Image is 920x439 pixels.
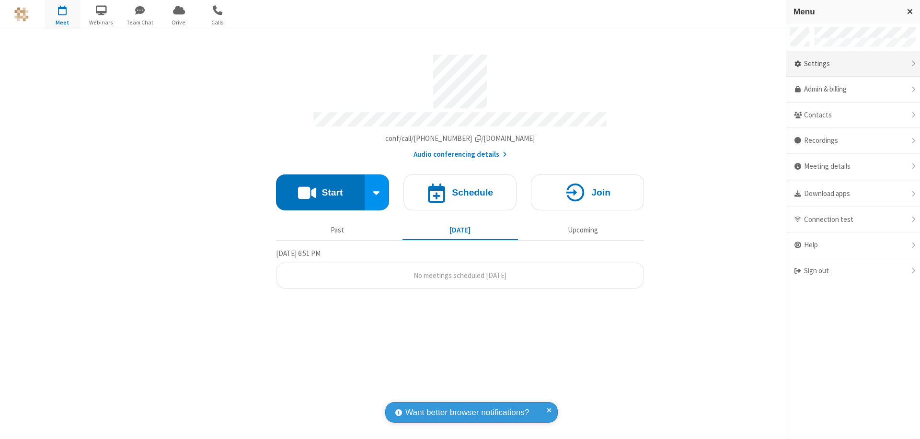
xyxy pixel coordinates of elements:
h4: Schedule [452,188,493,197]
iframe: Chat [896,414,913,432]
div: Download apps [786,181,920,207]
span: Copy my meeting room link [385,134,535,143]
h4: Join [591,188,610,197]
button: Upcoming [525,221,641,239]
div: Connection test [786,207,920,233]
div: Help [786,232,920,258]
span: Drive [161,18,197,27]
span: Team Chat [122,18,158,27]
span: [DATE] 6:51 PM [276,249,321,258]
img: QA Selenium DO NOT DELETE OR CHANGE [14,7,29,22]
div: Contacts [786,103,920,128]
button: Start [276,174,365,210]
section: Account details [276,47,644,160]
button: Audio conferencing details [414,149,507,160]
div: Settings [786,51,920,77]
button: Copy my meeting room linkCopy my meeting room link [385,133,535,144]
a: Admin & billing [786,77,920,103]
span: Want better browser notifications? [405,406,529,419]
button: Schedule [403,174,517,210]
div: Sign out [786,258,920,284]
span: Calls [200,18,236,27]
button: Join [531,174,644,210]
h3: Menu [793,7,898,16]
span: No meetings scheduled [DATE] [414,271,506,280]
button: Past [280,221,395,239]
div: Recordings [786,128,920,154]
h4: Start [322,188,343,197]
span: Meet [45,18,80,27]
section: Today's Meetings [276,248,644,289]
div: Meeting details [786,154,920,180]
button: [DATE] [402,221,518,239]
div: Start conference options [365,174,390,210]
span: Webinars [83,18,119,27]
